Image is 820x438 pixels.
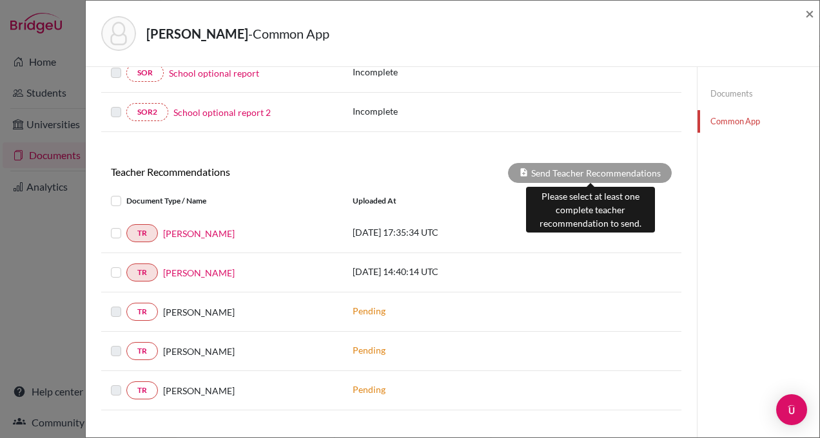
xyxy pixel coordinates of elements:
[126,263,158,281] a: TR
[353,265,527,278] p: [DATE] 14:40:14 UTC
[126,303,158,321] a: TR
[163,266,235,280] a: [PERSON_NAME]
[353,304,527,318] p: Pending
[163,305,235,319] span: [PERSON_NAME]
[526,187,655,233] div: Please select at least one complete teacher recommendation to send.
[163,227,235,240] a: [PERSON_NAME]
[353,343,527,357] p: Pending
[248,26,329,41] span: - Common App
[126,224,158,242] a: TR
[805,4,814,23] span: ×
[698,82,819,105] a: Documents
[508,163,672,183] div: Send Teacher Recommendations
[146,26,248,41] strong: [PERSON_NAME]
[805,6,814,21] button: Close
[173,106,271,119] a: School optional report 2
[126,64,164,82] a: SOR
[353,104,485,118] p: Incomplete
[776,394,807,425] div: Open Intercom Messenger
[126,103,168,121] a: SOR2
[126,342,158,360] a: TR
[353,383,527,396] p: Pending
[101,166,391,178] h6: Teacher Recommendations
[343,193,536,209] div: Uploaded at
[169,66,259,80] a: School optional report
[126,381,158,399] a: TR
[698,110,819,133] a: Common App
[353,65,485,79] p: Incomplete
[101,193,343,209] div: Document Type / Name
[353,225,527,239] p: [DATE] 17:35:34 UTC
[163,384,235,397] span: [PERSON_NAME]
[163,345,235,358] span: [PERSON_NAME]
